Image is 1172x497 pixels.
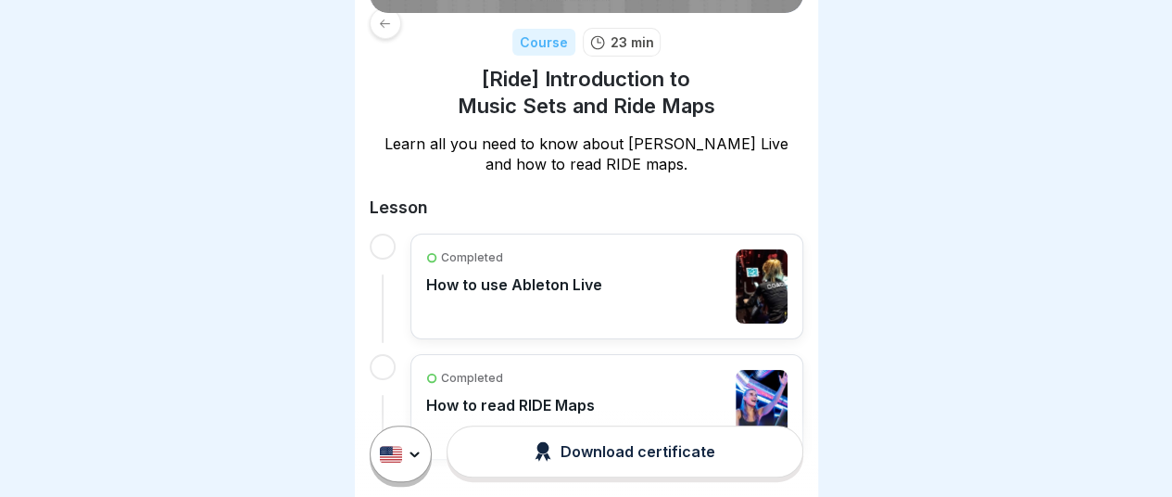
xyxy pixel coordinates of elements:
p: How to read RIDE Maps [426,396,595,414]
img: cljrv5icg05bqeu01ah968sd1.jpg [736,370,788,444]
p: Completed [441,370,503,387]
p: Learn all you need to know about [PERSON_NAME] Live and how to read RIDE maps. [370,134,803,174]
a: CompletedHow to use Ableton Live [426,249,788,324]
img: us.svg [380,446,402,463]
button: Download certificate [447,426,802,478]
a: CompletedHow to read RIDE Maps [426,370,788,444]
h1: [Ride] Introduction to Music Sets and Ride Maps [370,66,803,119]
p: 23 min [611,32,654,52]
p: Completed [441,249,503,266]
img: cljrv5gi505bieu01l0yvoad0.jpg [736,249,788,324]
p: How to use Ableton Live [426,275,602,294]
h2: Lesson [370,197,803,219]
div: Download certificate [535,441,715,462]
div: Course [512,29,575,56]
